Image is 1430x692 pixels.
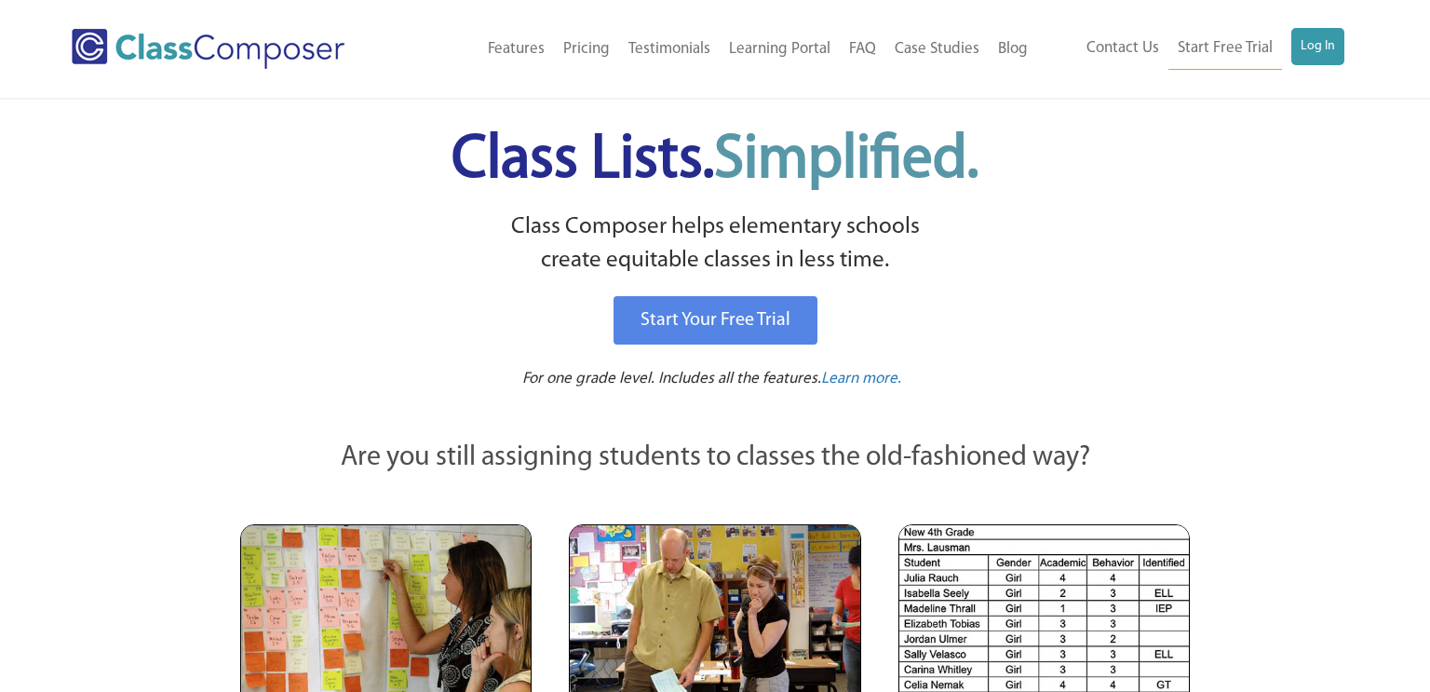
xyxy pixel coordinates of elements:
[821,368,901,391] a: Learn more.
[237,210,1193,278] p: Class Composer helps elementary schools create equitable classes in less time.
[720,29,840,70] a: Learning Portal
[240,438,1190,479] p: Are you still assigning students to classes the old-fashioned way?
[989,29,1037,70] a: Blog
[1077,28,1168,69] a: Contact Us
[522,371,821,387] span: For one grade level. Includes all the features.
[714,130,978,191] span: Simplified.
[641,311,790,330] span: Start Your Free Trial
[614,296,817,345] a: Start Your Free Trial
[1168,28,1282,70] a: Start Free Trial
[452,130,978,191] span: Class Lists.
[619,29,720,70] a: Testimonials
[554,29,619,70] a: Pricing
[407,29,1036,70] nav: Header Menu
[1291,28,1344,65] a: Log In
[821,371,901,387] span: Learn more.
[479,29,554,70] a: Features
[72,29,344,69] img: Class Composer
[840,29,885,70] a: FAQ
[885,29,989,70] a: Case Studies
[1037,28,1345,70] nav: Header Menu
